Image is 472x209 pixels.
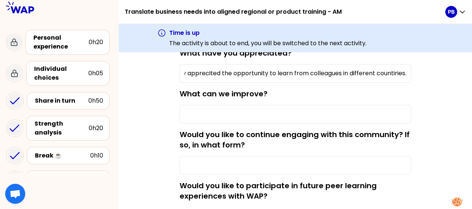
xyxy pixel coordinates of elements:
label: What have you appreciated? [180,48,292,58]
div: Break ☕️ [35,151,90,160]
div: 0h05 [88,69,103,78]
div: Individual choices [34,64,88,82]
button: PB [445,6,466,18]
div: Strength analysis [35,119,89,137]
div: Açık sohbet [5,184,25,204]
h3: Time is up [169,29,367,37]
label: What can we improve? [180,89,268,99]
div: 0h20 [89,124,103,133]
p: PB [448,8,455,16]
div: 0h50 [88,96,103,105]
div: Personal experience [33,33,89,51]
div: 0h10 [90,151,103,160]
label: Would you like to participate in future peer learning experiences with WAP? [180,180,377,201]
div: Share in turn [35,96,88,105]
div: 0h20 [89,38,103,47]
label: Would you like to continue engaging with this community? If so, in what form? [180,129,410,150]
p: The activity is about to end, you will be switched to the next activity. [169,39,367,48]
